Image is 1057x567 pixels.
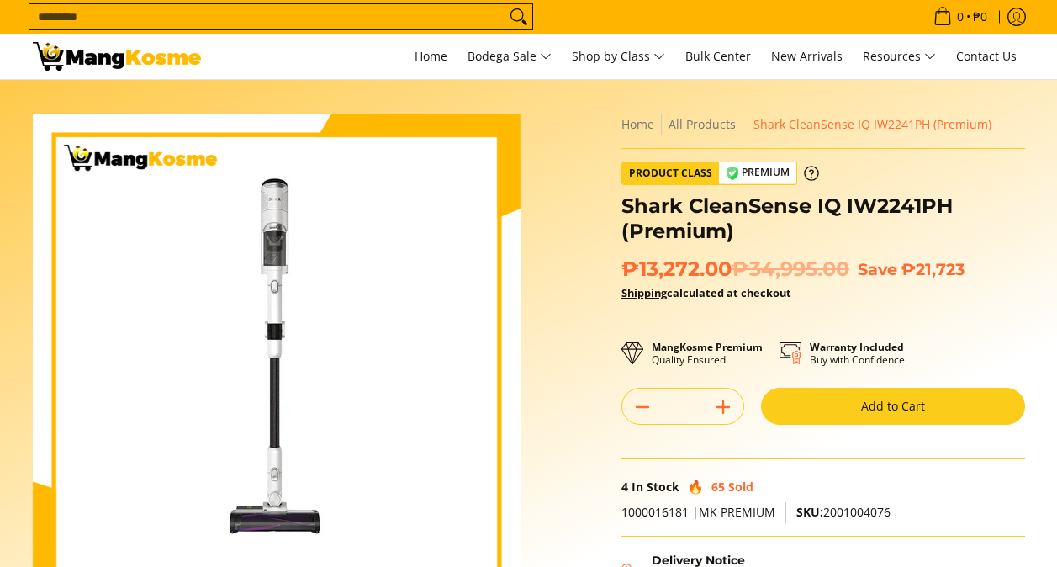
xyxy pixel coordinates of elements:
[468,46,552,67] span: Bodega Sale
[901,259,965,279] span: ₱21,723
[621,285,667,300] a: Shipping
[652,340,763,354] strong: MangKosme Premium
[810,341,905,366] p: Buy with Confidence
[33,42,201,71] img: BUY This Shark CleanSense IQ Cordless Vacuum (Premium) l Mang Kosme
[719,162,796,183] span: Premium
[621,116,654,132] a: Home
[685,48,751,64] span: Bulk Center
[572,46,665,67] span: Shop by Class
[954,11,966,23] span: 0
[622,394,663,421] button: Subtract
[771,48,843,64] span: New Arrivals
[761,388,1025,425] button: Add to Cart
[621,479,628,495] span: 4
[622,162,719,184] span: Product Class
[677,34,759,79] a: Bulk Center
[948,34,1025,79] a: Contact Us
[732,257,849,282] del: ₱34,995.00
[726,167,739,180] img: premium-badge-icon.webp
[669,116,736,132] a: All Products
[858,259,897,279] span: Save
[956,48,1017,64] span: Contact Us
[406,34,456,79] a: Home
[415,48,447,64] span: Home
[459,34,560,79] a: Bodega Sale
[505,4,532,29] button: Search
[928,8,992,26] span: •
[563,34,674,79] a: Shop by Class
[753,116,991,132] span: Shark CleanSense IQ IW2241PH (Premium)
[632,479,679,495] span: In Stock
[621,162,819,185] a: Product Class Premium
[763,34,851,79] a: New Arrivals
[652,341,763,366] p: Quality Ensured
[728,479,753,495] span: Sold
[796,504,891,520] span: 2001004076
[711,479,725,495] span: 65
[621,114,1025,135] nav: Breadcrumbs
[621,257,849,282] span: ₱13,272.00
[621,285,791,300] strong: calculated at checkout
[621,504,775,520] span: 1000016181 |MK PREMIUM
[218,34,1025,79] nav: Main Menu
[703,394,743,421] button: Add
[796,504,823,520] span: SKU:
[970,11,990,23] span: ₱0
[863,46,936,67] span: Resources
[621,193,1025,244] h1: Shark CleanSense IQ IW2241PH (Premium)
[810,340,904,354] strong: Warranty Included
[854,34,944,79] a: Resources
